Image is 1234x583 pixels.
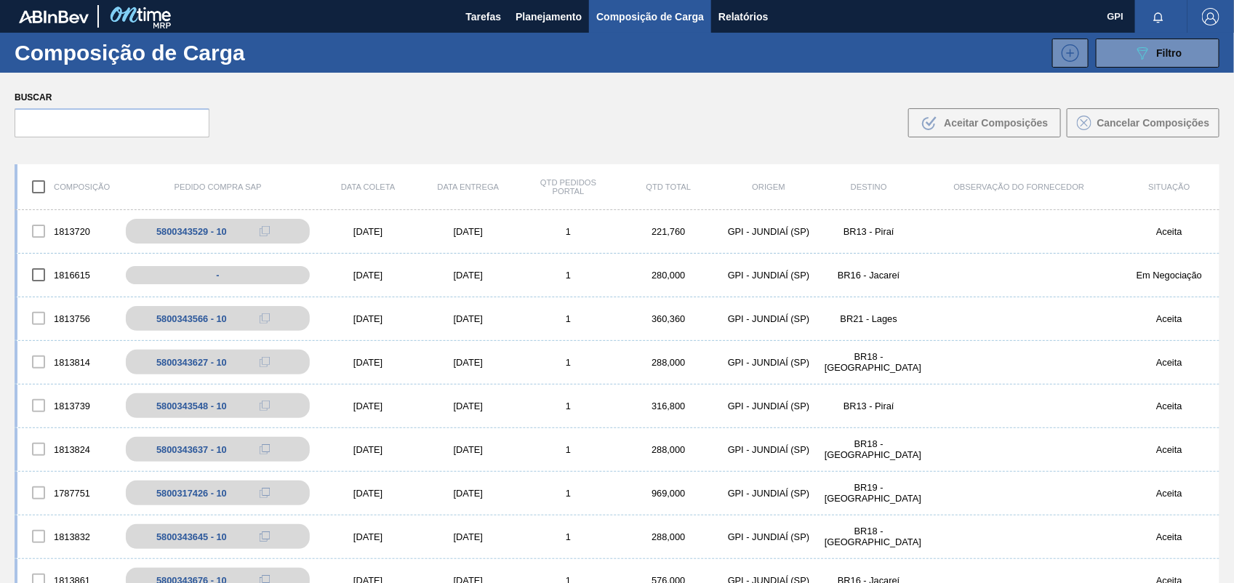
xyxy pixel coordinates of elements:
[156,401,227,411] div: 5800343548 - 10
[718,444,819,455] div: GPI - JUNDIAÍ (SP)
[1119,488,1219,499] div: Aceita
[819,438,919,460] div: BR18 - Pernambuco
[156,444,227,455] div: 5800343637 - 10
[1045,39,1089,68] div: Nova Composição
[1119,401,1219,411] div: Aceita
[718,488,819,499] div: GPI - JUNDIAÍ (SP)
[718,182,819,191] div: Origem
[944,117,1048,129] span: Aceitar Composições
[156,488,227,499] div: 5800317426 - 10
[156,531,227,542] div: 5800343645 - 10
[250,397,279,414] div: Copiar
[619,226,719,237] div: 221,760
[156,357,227,368] div: 5800343627 - 10
[250,353,279,371] div: Copiar
[619,182,719,191] div: Qtd Total
[819,351,919,373] div: BR18 - Pernambuco
[619,357,719,368] div: 288,000
[1119,226,1219,237] div: Aceita
[318,444,418,455] div: [DATE]
[518,178,619,196] div: Qtd Pedidos Portal
[318,531,418,542] div: [DATE]
[418,270,518,281] div: [DATE]
[1157,47,1182,59] span: Filtro
[418,531,518,542] div: [DATE]
[1119,531,1219,542] div: Aceita
[619,531,719,542] div: 288,000
[1202,8,1219,25] img: Logout
[718,313,819,324] div: GPI - JUNDIAÍ (SP)
[1119,182,1219,191] div: Situação
[250,310,279,327] div: Copiar
[19,10,89,23] img: TNhmsLtSVTkK8tSr43FrP2fwEKptu5GPRR3wAAAABJRU5ErkJggg==
[718,8,768,25] span: Relatórios
[17,390,118,421] div: 1813739
[418,444,518,455] div: [DATE]
[17,521,118,552] div: 1813832
[518,444,619,455] div: 1
[17,216,118,246] div: 1813720
[819,270,919,281] div: BR16 - Jacareí
[819,401,919,411] div: BR13 - Piraí
[418,182,518,191] div: Data entrega
[318,401,418,411] div: [DATE]
[1067,108,1219,137] button: Cancelar Composições
[619,313,719,324] div: 360,360
[250,484,279,502] div: Copiar
[619,270,719,281] div: 280,000
[1096,39,1219,68] button: Filtro
[156,313,227,324] div: 5800343566 - 10
[518,357,619,368] div: 1
[1119,444,1219,455] div: Aceita
[118,182,318,191] div: Pedido Compra SAP
[17,260,118,290] div: 1816615
[819,226,919,237] div: BR13 - Piraí
[156,226,227,237] div: 5800343529 - 10
[15,44,249,61] h1: Composição de Carga
[1135,7,1182,27] button: Notificações
[718,226,819,237] div: GPI - JUNDIAÍ (SP)
[819,526,919,547] div: BR18 - Pernambuco
[250,441,279,458] div: Copiar
[518,488,619,499] div: 1
[250,222,279,240] div: Copiar
[619,444,719,455] div: 288,000
[17,478,118,508] div: 1787751
[718,270,819,281] div: GPI - JUNDIAÍ (SP)
[1097,117,1210,129] span: Cancelar Composições
[619,488,719,499] div: 969,000
[819,482,919,504] div: BR19 - Nova Rio
[418,226,518,237] div: [DATE]
[126,266,310,284] div: -
[318,226,418,237] div: [DATE]
[908,108,1061,137] button: Aceitar Composições
[1119,270,1219,281] div: Em Negociação
[17,303,118,334] div: 1813756
[518,226,619,237] div: 1
[418,357,518,368] div: [DATE]
[1119,313,1219,324] div: Aceita
[718,531,819,542] div: GPI - JUNDIAÍ (SP)
[418,401,518,411] div: [DATE]
[318,488,418,499] div: [DATE]
[15,87,209,108] label: Buscar
[1119,357,1219,368] div: Aceita
[919,182,1119,191] div: Observação do Fornecedor
[250,528,279,545] div: Copiar
[718,357,819,368] div: GPI - JUNDIAÍ (SP)
[518,531,619,542] div: 1
[17,172,118,202] div: Composição
[819,313,919,324] div: BR21 - Lages
[619,401,719,411] div: 316,800
[318,182,418,191] div: Data coleta
[17,347,118,377] div: 1813814
[516,8,582,25] span: Planejamento
[318,313,418,324] div: [DATE]
[718,401,819,411] div: GPI - JUNDIAÍ (SP)
[819,182,919,191] div: Destino
[418,488,518,499] div: [DATE]
[318,357,418,368] div: [DATE]
[518,313,619,324] div: 1
[418,313,518,324] div: [DATE]
[465,8,501,25] span: Tarefas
